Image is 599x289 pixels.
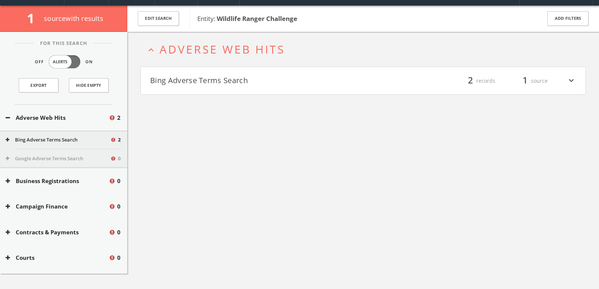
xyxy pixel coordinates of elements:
span: 0 [118,155,121,162]
span: 0 [117,253,121,262]
div: source [503,74,548,87]
span: Adverse Web Hits [159,42,285,57]
span: 1 [519,74,531,87]
span: Entity: [197,14,297,23]
button: Bing Adverse Terms Search [150,74,363,87]
button: Add Filters [547,11,589,26]
span: 0 [117,228,121,237]
span: 2 [117,113,121,122]
button: Campaign Finance [6,202,109,211]
button: Google Adverse Terms Search [6,155,110,162]
button: Courts [6,253,109,262]
span: Off [35,59,44,65]
div: records [450,74,495,87]
button: Contracts & Payments [6,228,109,237]
span: 0 [117,202,121,211]
span: 0 [117,177,121,185]
span: 1 [27,9,41,27]
button: Adverse Web Hits [6,113,109,122]
b: Wildlife Ranger Challenge [217,14,297,23]
button: Edit Search [138,11,179,26]
span: For This Search [34,40,93,47]
span: source with results [44,14,103,23]
span: 2 [118,136,121,144]
button: Business Registrations [6,177,109,185]
button: expand_lessAdverse Web Hits [146,43,586,55]
a: Export [19,78,58,92]
i: expand_less [146,45,156,55]
i: expand_more [566,74,576,87]
button: Bing Adverse Terms Search [6,136,110,144]
span: 2 [465,74,476,87]
button: Hide Empty [69,78,109,92]
span: On [85,59,93,65]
